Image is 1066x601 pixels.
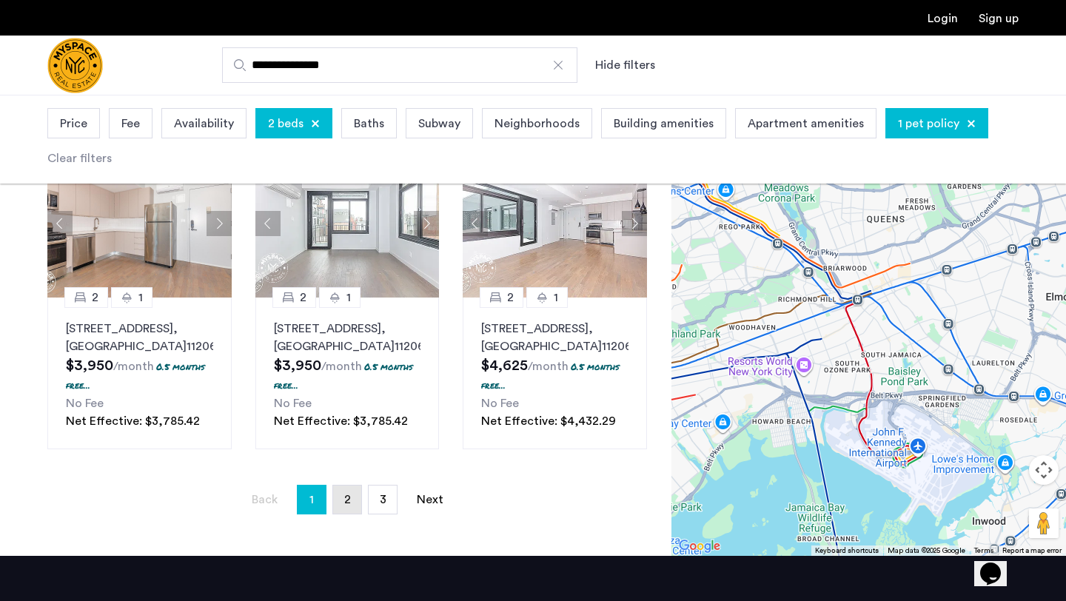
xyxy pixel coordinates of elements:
[47,38,103,93] a: Cazamio Logo
[252,494,278,506] span: Back
[675,537,724,556] img: Google
[300,289,306,306] span: 2
[481,415,616,427] span: Net Effective: $4,432.29
[1002,545,1062,556] a: Report a map error
[309,488,314,511] span: 1
[207,211,232,236] button: Next apartment
[47,298,232,449] a: 21[STREET_ADDRESS], [GEOGRAPHIC_DATA]112060.5 months free...No FeeNet Effective: $3,785.42
[675,537,724,556] a: Open this area in Google Maps (opens a new window)
[463,298,647,449] a: 21[STREET_ADDRESS], [GEOGRAPHIC_DATA]112060.5 months free...No FeeNet Effective: $4,432.29
[274,320,421,355] p: [STREET_ADDRESS] 11206
[255,150,440,298] img: adfb5aed-36e7-43a6-84ef-77f40efbc032_638872014673374638.png
[815,545,879,556] button: Keyboard shortcuts
[979,13,1019,24] a: Registration
[595,56,655,74] button: Show or hide filters
[268,115,304,132] span: 2 beds
[274,415,408,427] span: Net Effective: $3,785.42
[481,397,519,409] span: No Fee
[174,115,234,132] span: Availability
[113,360,154,372] sub: /month
[66,358,113,373] span: $3,950
[1029,508,1059,538] button: Drag Pegman onto the map to open Street View
[47,150,232,298] img: 1990_638168315537685177.jpeg
[66,320,213,355] p: [STREET_ADDRESS] 11206
[274,397,312,409] span: No Fee
[274,358,321,373] span: $3,950
[748,115,864,132] span: Apartment amenities
[92,289,98,306] span: 2
[354,115,384,132] span: Baths
[47,38,103,93] img: logo
[507,289,514,306] span: 2
[928,13,958,24] a: Login
[66,397,104,409] span: No Fee
[463,211,488,236] button: Previous apartment
[974,542,1022,586] iframe: chat widget
[495,115,580,132] span: Neighborhoods
[255,298,440,449] a: 21[STREET_ADDRESS], [GEOGRAPHIC_DATA]112060.5 months free...No FeeNet Effective: $3,785.42
[60,115,87,132] span: Price
[898,115,959,132] span: 1 pet policy
[481,320,628,355] p: [STREET_ADDRESS] 11206
[622,211,647,236] button: Next apartment
[344,494,351,506] span: 2
[47,150,112,167] div: Clear filters
[321,360,362,372] sub: /month
[463,150,647,298] img: adfb5aed-36e7-43a6-84ef-77f40efbc032_638842222506940332.png
[255,211,281,236] button: Previous apartment
[346,289,351,306] span: 1
[121,115,140,132] span: Fee
[274,360,413,392] p: 0.5 months free...
[415,486,445,514] a: Next
[47,211,73,236] button: Previous apartment
[888,547,965,554] span: Map data ©2025 Google
[614,115,714,132] span: Building amenities
[414,211,439,236] button: Next apartment
[554,289,558,306] span: 1
[66,415,200,427] span: Net Effective: $3,785.42
[418,115,460,132] span: Subway
[222,47,577,83] input: Apartment Search
[47,485,647,514] nav: Pagination
[481,358,528,373] span: $4,625
[528,360,569,372] sub: /month
[380,494,386,506] span: 3
[138,289,143,306] span: 1
[1029,455,1059,485] button: Map camera controls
